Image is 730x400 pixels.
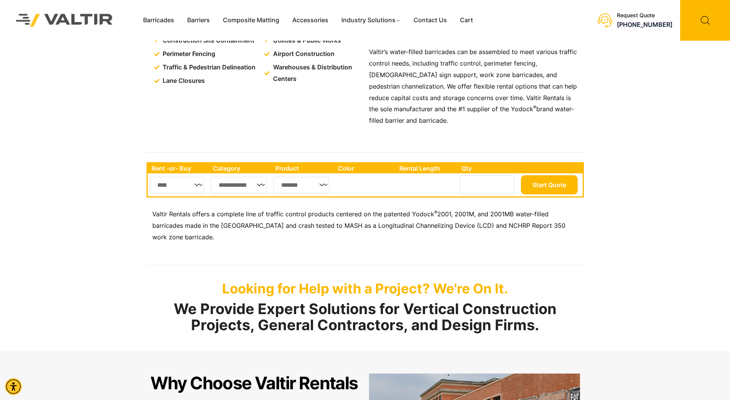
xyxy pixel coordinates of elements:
span: Traffic & Pedestrian Delineation [161,62,255,73]
a: [PHONE_NUMBER] [617,21,672,28]
sup: ® [533,104,536,110]
th: Rent -or- Buy [148,163,209,173]
th: Qty [458,163,519,173]
div: Request Quote [617,12,672,19]
span: Valtir Rentals offers a complete line of traffic control products centered on the patented Yodock [152,210,434,218]
div: Accessibility Menu [5,378,22,395]
span: Lane Closures [161,75,205,87]
span: Utilities & Public Works [271,35,341,46]
span: Construction Site Containment [161,35,254,46]
a: Contact Us [407,15,453,26]
a: Accessories [286,15,335,26]
th: Rental Length [395,163,458,173]
a: Industry Solutions [335,15,407,26]
h2: We Provide Expert Solutions for Vertical Construction Projects, General Contractors, and Design F... [147,301,584,333]
span: Airport Construction [271,48,335,60]
p: Valtir’s water-filled barricades can be assembled to meet various traffic control needs, includin... [369,46,580,127]
h2: Why Choose Valtir Rentals [150,374,358,393]
button: Start Quote [521,175,578,194]
th: Color [334,163,396,173]
a: Cart [453,15,480,26]
a: Composite Matting [216,15,286,26]
th: Product [272,163,334,173]
img: Valtir Rentals [6,4,123,37]
span: Warehouses & Distribution Centers [271,62,363,85]
span: Perimeter Fencing [161,48,215,60]
span: 2001, 2001M, and 2001MB water-filled barricades made in the [GEOGRAPHIC_DATA] and crash tested to... [152,210,565,241]
a: Barriers [181,15,216,26]
sup: ® [434,209,437,215]
a: Barricades [137,15,181,26]
p: Looking for Help with a Project? We're On It. [147,280,584,296]
th: Category [209,163,272,173]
